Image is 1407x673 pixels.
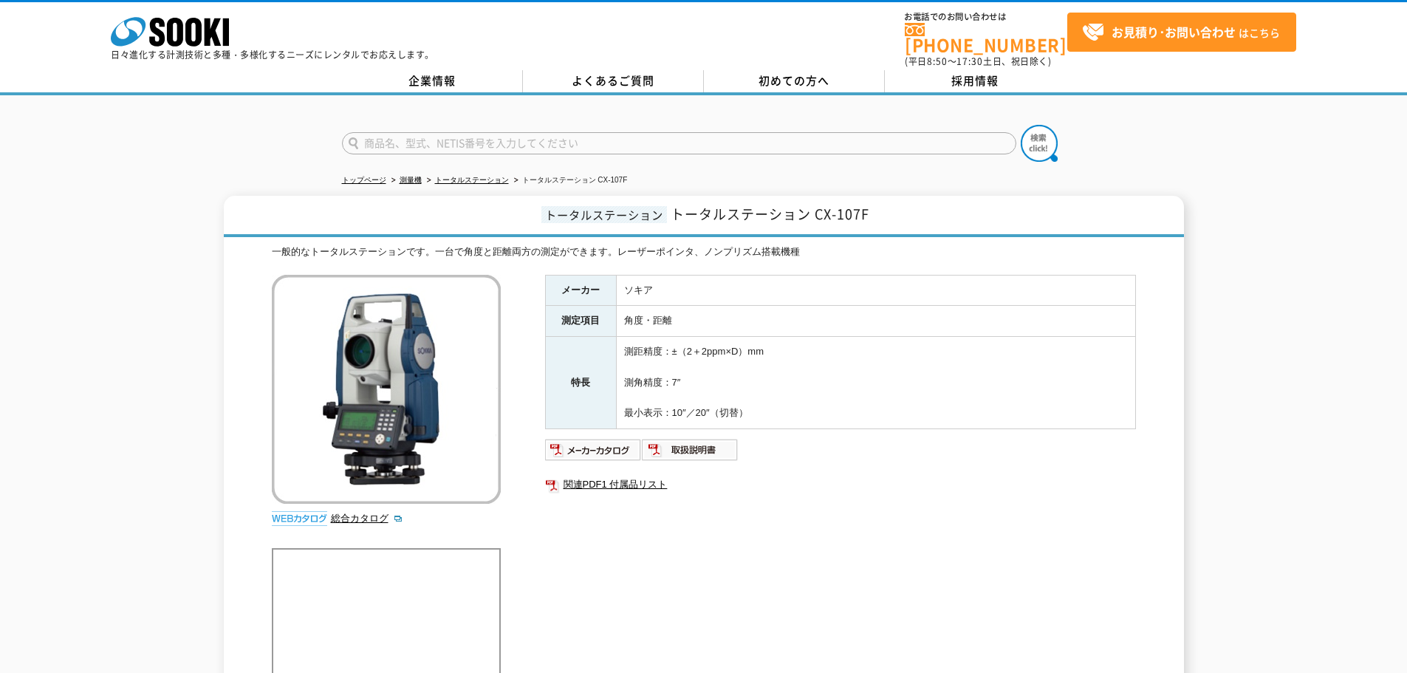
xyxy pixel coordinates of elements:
[545,475,1136,494] a: 関連PDF1 付属品リスト
[342,70,523,92] a: 企業情報
[905,13,1067,21] span: お電話でのお問い合わせは
[885,70,1066,92] a: 採用情報
[1067,13,1296,52] a: お見積り･お問い合わせはこちら
[272,245,1136,260] div: 一般的なトータルステーションです。一台で角度と距離両方の測定ができます。レーザーポインタ、ノンプリズム搭載機種
[272,511,327,526] img: webカタログ
[511,173,628,188] li: トータルステーション CX-107F
[1082,21,1280,44] span: はこちら
[616,337,1135,429] td: 測距精度：±（2＋2ppm×D）mm 測角精度：7″ 最小表示：10″／20″（切替）
[342,176,386,184] a: トップページ
[541,206,667,223] span: トータルステーション
[400,176,422,184] a: 測量機
[342,132,1016,154] input: 商品名、型式、NETIS番号を入力してください
[545,448,642,459] a: メーカーカタログ
[435,176,509,184] a: トータルステーション
[331,513,403,524] a: 総合カタログ
[545,275,616,306] th: メーカー
[545,438,642,462] img: メーカーカタログ
[523,70,704,92] a: よくあるご質問
[272,275,501,504] img: トータルステーション CX-107F
[111,50,434,59] p: 日々進化する計測技術と多種・多様化するニーズにレンタルでお応えします。
[1021,125,1058,162] img: btn_search.png
[759,72,829,89] span: 初めての方へ
[642,438,739,462] img: 取扱説明書
[1112,23,1236,41] strong: お見積り･お問い合わせ
[616,275,1135,306] td: ソキア
[545,337,616,429] th: 特長
[956,55,983,68] span: 17:30
[905,23,1067,53] a: [PHONE_NUMBER]
[704,70,885,92] a: 初めての方へ
[616,306,1135,337] td: 角度・距離
[905,55,1051,68] span: (平日 ～ 土日、祝日除く)
[642,448,739,459] a: 取扱説明書
[671,204,869,224] span: トータルステーション CX-107F
[927,55,948,68] span: 8:50
[545,306,616,337] th: 測定項目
